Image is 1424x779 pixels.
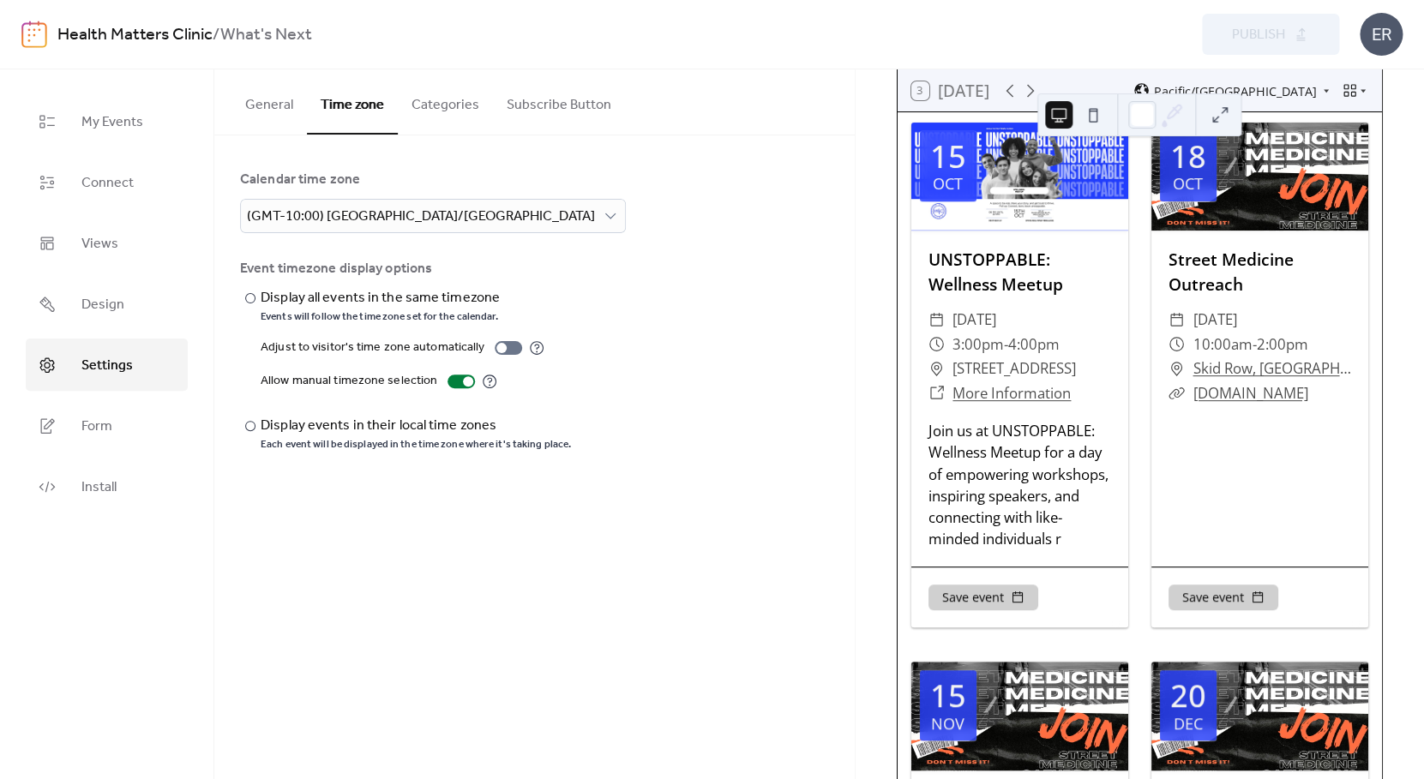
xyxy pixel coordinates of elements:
div: 15 [930,141,966,172]
a: More Information [952,383,1071,403]
div: Event timezone display options [240,259,826,279]
span: Connect [81,170,134,196]
span: (GMT-10:00) [GEOGRAPHIC_DATA]/[GEOGRAPHIC_DATA] [247,203,595,230]
a: Design [26,278,188,330]
a: Street Medicine Outreach [1169,248,1294,296]
div: Each event will be displayed in the time zone where it's taking place. [261,438,571,452]
div: Adjust to visitor's time zone automatically [261,338,484,358]
a: UNSTOPPABLE: Wellness Meetup [928,248,1063,296]
span: [STREET_ADDRESS] [952,357,1076,381]
div: Events will follow the time zone set for the calendar. [261,310,503,324]
button: Categories [398,69,493,133]
span: Form [81,413,112,440]
div: Display all events in the same timezone [261,288,500,309]
span: Settings [81,352,133,379]
span: [DATE] [1193,308,1236,333]
div: 18 [1170,141,1206,172]
div: Oct [933,176,963,191]
div: ​ [928,357,945,381]
span: My Events [81,109,143,135]
span: [DATE] [952,308,996,333]
span: 2:00pm [1256,333,1307,357]
span: Pacific/[GEOGRAPHIC_DATA] [1154,85,1317,97]
span: 4:00pm [1008,333,1060,357]
img: logo [21,21,47,48]
span: 3:00pm [952,333,1004,357]
button: General [231,69,307,133]
a: Skid Row, [GEOGRAPHIC_DATA], [GEOGRAPHIC_DATA] [1193,357,1351,381]
button: Save event [928,584,1038,610]
div: ​ [1169,308,1185,333]
div: ​ [1169,333,1185,357]
b: What's Next [220,19,312,51]
span: - [1004,333,1008,357]
a: Connect [26,156,188,208]
button: Save event [1169,584,1278,610]
div: Calendar time zone [240,170,826,190]
div: Nov [931,716,964,731]
b: / [213,19,220,51]
a: My Events [26,95,188,147]
span: 10:00am [1193,333,1252,357]
span: Install [81,474,117,500]
div: 20 [1170,680,1206,711]
div: ​ [1169,357,1185,381]
div: Display events in their local time zones [261,416,568,436]
div: ER [1360,13,1403,56]
a: Form [26,399,188,452]
div: Join us at UNSTOPPABLE: Wellness Meetup for a day of empowering workshops, inspiring speakers, an... [911,420,1128,549]
a: Install [26,460,188,512]
div: ​ [928,381,945,406]
a: Views [26,217,188,269]
button: Time zone [307,69,398,135]
div: Dec [1174,716,1203,731]
a: Settings [26,339,188,391]
div: Oct [1173,176,1203,191]
span: Design [81,291,124,318]
div: 15 [930,680,966,711]
span: Views [81,231,118,257]
div: Allow manual timezone selection [261,371,437,392]
div: ​ [928,333,945,357]
div: ​ [928,308,945,333]
span: - [1252,333,1256,357]
div: ​ [1169,381,1185,406]
button: Subscribe Button [493,69,625,133]
a: Health Matters Clinic [57,19,213,51]
a: [DOMAIN_NAME] [1193,383,1307,403]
